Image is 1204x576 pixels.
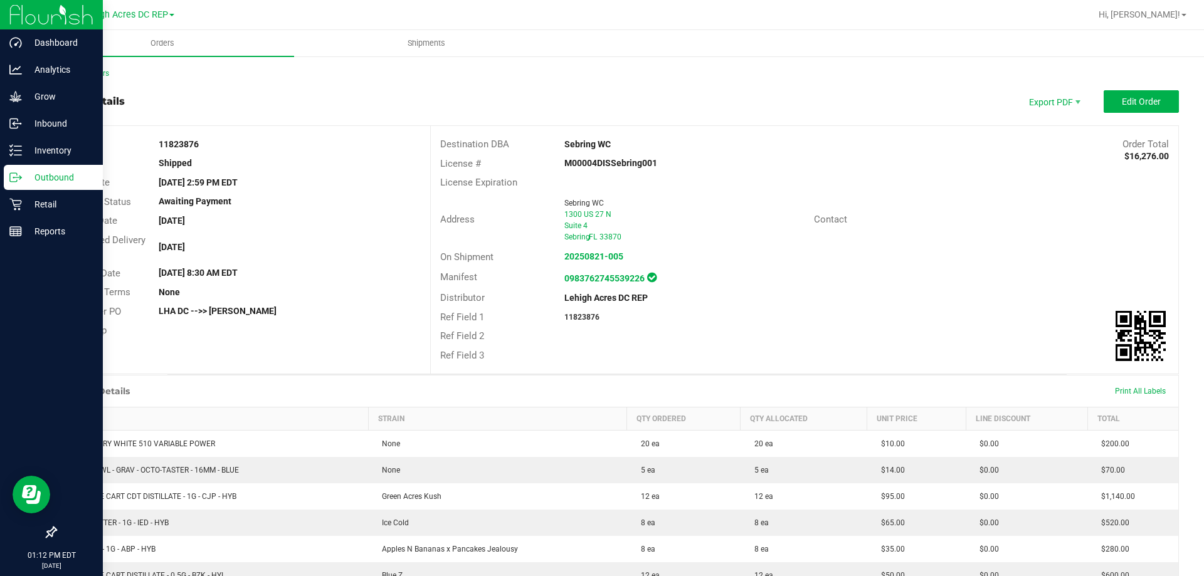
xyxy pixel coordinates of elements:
[973,518,999,527] span: $0.00
[973,545,999,553] span: $0.00
[867,407,966,431] th: Unit Price
[875,466,905,474] span: $14.00
[1095,492,1135,501] span: $1,140.00
[564,221,588,230] span: Suite 4
[159,287,180,297] strong: None
[966,407,1087,431] th: Line Discount
[973,439,999,448] span: $0.00
[9,36,22,49] inline-svg: Dashboard
[440,158,481,169] span: License #
[294,30,558,56] a: Shipments
[973,492,999,501] span: $0.00
[22,89,97,104] p: Grow
[440,271,477,283] span: Manifest
[9,117,22,130] inline-svg: Inbound
[635,439,660,448] span: 20 ea
[56,407,369,431] th: Item
[159,306,277,316] strong: LHA DC -->> [PERSON_NAME]
[9,225,22,238] inline-svg: Reports
[814,214,847,225] span: Contact
[1095,518,1129,527] span: $520.00
[9,90,22,103] inline-svg: Grow
[22,116,97,131] p: Inbound
[13,476,50,513] iframe: Resource center
[391,38,462,49] span: Shipments
[376,466,400,474] span: None
[440,139,509,150] span: Destination DBA
[22,170,97,185] p: Outbound
[1095,545,1129,553] span: $280.00
[875,545,905,553] span: $35.00
[875,518,905,527] span: $65.00
[564,139,611,149] strong: Sebring WC
[65,234,145,260] span: Requested Delivery Date
[159,268,238,278] strong: [DATE] 8:30 AM EDT
[1122,139,1169,150] span: Order Total
[1099,9,1180,19] span: Hi, [PERSON_NAME]!
[159,158,192,168] strong: Shipped
[1122,97,1161,107] span: Edit Order
[9,63,22,76] inline-svg: Analytics
[64,439,215,448] span: FT BATTERY WHITE 510 VARIABLE POWER
[22,224,97,239] p: Reports
[564,293,648,303] strong: Lehigh Acres DC REP
[159,242,185,252] strong: [DATE]
[159,216,185,226] strong: [DATE]
[82,9,168,20] span: Lehigh Acres DC REP
[64,492,236,501] span: FT - VAPE CART CDT DISTILLATE - 1G - CJP - HYB
[599,233,621,241] span: 33870
[134,38,191,49] span: Orders
[376,439,400,448] span: None
[1124,151,1169,161] strong: $16,276.00
[748,466,769,474] span: 5 ea
[22,62,97,77] p: Analytics
[440,292,485,303] span: Distributor
[564,210,611,219] span: 1300 US 27 N
[635,466,655,474] span: 5 ea
[22,197,97,212] p: Retail
[376,545,518,553] span: Apples N Bananas x Pancakes Jealousy
[564,158,657,168] strong: M00004DISSebring001
[376,492,441,501] span: Green Acres Kush
[1104,90,1179,113] button: Edit Order
[875,439,905,448] span: $10.00
[564,273,645,283] a: 0983762745539226
[875,492,905,501] span: $95.00
[588,233,589,241] span: ,
[6,561,97,570] p: [DATE]
[627,407,741,431] th: Qty Ordered
[564,251,623,261] a: 20250821-005
[748,439,773,448] span: 20 ea
[1095,439,1129,448] span: $200.00
[440,251,494,263] span: On Shipment
[748,545,769,553] span: 8 ea
[376,518,409,527] span: Ice Cold
[748,518,769,527] span: 8 ea
[748,492,773,501] span: 12 ea
[440,214,475,225] span: Address
[1095,466,1125,474] span: $70.00
[741,407,867,431] th: Qty Allocated
[159,196,231,206] strong: Awaiting Payment
[159,177,238,187] strong: [DATE] 2:59 PM EDT
[1116,311,1166,361] qrcode: 11823876
[9,144,22,157] inline-svg: Inventory
[564,199,604,207] span: Sebring WC
[635,492,660,501] span: 12 ea
[64,466,239,474] span: GRV - BOWL - GRAV - OCTO-TASTER - 16MM - BLUE
[589,233,597,241] span: FL
[1087,407,1178,431] th: Total
[368,407,626,431] th: Strain
[564,233,590,241] span: Sebring
[1016,90,1091,113] span: Export PDF
[9,198,22,211] inline-svg: Retail
[564,313,599,322] strong: 11823876
[22,143,97,158] p: Inventory
[635,545,655,553] span: 8 ea
[440,177,517,188] span: License Expiration
[440,330,484,342] span: Ref Field 2
[22,35,97,50] p: Dashboard
[64,518,169,527] span: FT - SHATTER - 1G - IED - HYB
